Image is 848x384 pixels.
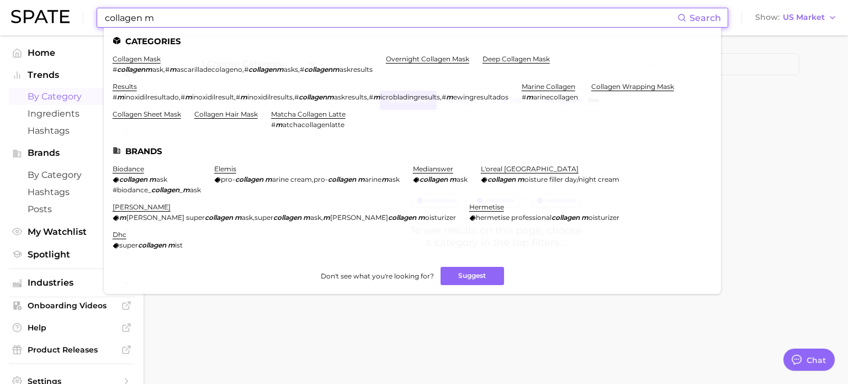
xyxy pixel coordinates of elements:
[113,213,456,222] div: , ,
[28,48,116,58] span: Home
[138,241,166,249] em: collagen
[283,120,344,129] span: atchacollagenlatte
[299,93,334,101] em: collagenm
[235,213,242,222] em: m
[104,8,677,27] input: Search here for a brand, industry, or ingredient
[28,345,116,355] span: Product Releases
[358,175,365,183] em: m
[413,165,453,173] a: medianswer
[28,70,116,80] span: Trends
[113,93,508,101] div: , , , , ,
[177,65,242,73] span: ascarilladecolageno
[380,93,440,101] span: icrobladingresults
[9,275,135,291] button: Industries
[533,93,578,101] span: arinecollagen
[244,65,248,73] span: #
[151,186,179,194] em: collagen
[273,213,301,222] em: collagen
[420,175,448,183] em: collagen
[28,249,116,260] span: Spotlight
[9,223,135,240] a: My Watchlist
[526,93,533,101] em: m
[240,93,247,101] em: m
[9,319,135,336] a: Help
[340,65,373,73] span: askresults
[28,125,116,136] span: Hashtags
[365,175,381,183] span: arine
[152,65,163,73] span: ask
[113,65,373,73] div: , , ,
[9,297,135,314] a: Onboarding Videos
[113,110,181,118] a: collagen sheet mask
[481,165,579,173] a: l'oreal [GEOGRAPHIC_DATA]
[9,122,135,139] a: Hashtags
[328,175,356,183] em: collagen
[418,213,425,222] em: m
[487,175,516,183] em: collagen
[271,110,346,118] a: matcha collagen latte
[386,55,469,63] a: overnight collagen mask
[235,175,263,183] em: collagen
[28,278,116,288] span: Industries
[214,165,236,173] a: elemis
[175,241,183,249] span: ist
[214,175,400,183] div: ,
[126,213,205,222] span: [PERSON_NAME] super
[11,10,70,23] img: SPATE
[236,93,240,101] span: #
[117,65,152,73] em: collagenm
[271,120,275,129] span: #
[783,14,825,20] span: US Market
[449,175,457,183] em: m
[369,93,373,101] span: #
[9,341,135,358] a: Product Releases
[284,65,298,73] span: asks
[591,82,674,91] a: collagen wrapping mask
[194,110,258,118] a: collagen hair mask
[169,65,177,73] em: m
[323,213,330,222] em: m
[185,93,192,101] em: m
[28,108,116,119] span: Ingredients
[190,186,201,194] span: ask
[28,204,116,214] span: Posts
[183,186,190,194] em: m
[441,267,504,285] button: Suggest
[28,301,116,311] span: Onboarding Videos
[113,65,117,73] span: #
[321,272,434,280] span: Don't see what you're looking for?
[453,93,508,101] span: ewingresultados
[275,120,283,129] em: m
[442,93,446,101] span: #
[9,44,135,61] a: Home
[192,93,234,101] span: inoxidilresult
[28,148,116,158] span: Brands
[589,213,619,222] span: oisturizer
[446,93,453,101] em: m
[388,213,416,222] em: collagen
[9,145,135,161] button: Brands
[179,186,183,194] span: _
[425,213,456,222] span: oisturizer
[124,93,179,101] span: inoxidilresultado
[119,213,126,222] em: m
[517,175,524,183] em: m
[752,10,840,25] button: ShowUS Market
[168,241,175,249] em: m
[330,213,388,222] span: [PERSON_NAME]
[119,241,138,249] span: super
[113,165,144,173] a: biodance
[522,93,526,101] span: #
[113,203,171,211] a: [PERSON_NAME]
[117,93,124,101] em: m
[9,166,135,183] a: by Category
[457,175,468,183] span: ask
[255,213,273,222] span: super
[310,213,321,222] span: ask
[373,93,380,101] em: m
[9,105,135,122] a: Ingredients
[113,55,161,63] a: collagen mask
[9,88,135,105] a: by Category
[755,14,780,20] span: Show
[300,65,304,73] span: #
